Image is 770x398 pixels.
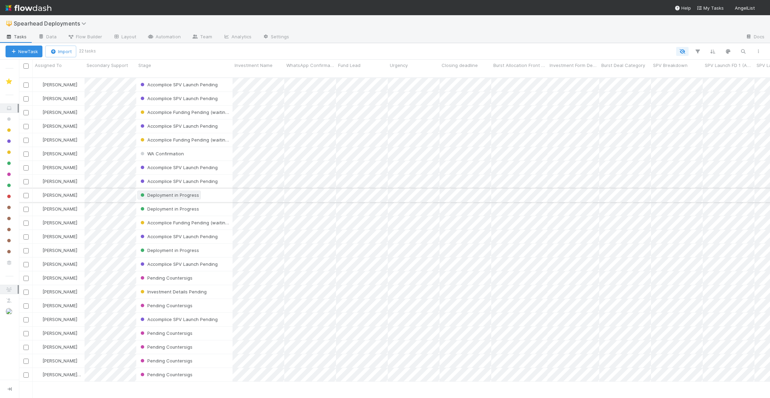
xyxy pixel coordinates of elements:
span: [PERSON_NAME] [42,317,77,322]
img: avatar_462714f4-64db-4129-b9df-50d7d164b9fc.png [36,261,41,267]
div: [PERSON_NAME] [36,316,77,323]
div: Deployment in Progress [139,192,199,198]
span: 🔱 [6,20,12,26]
input: Toggle Row Selected [23,359,29,364]
span: Closing deadline [442,62,478,69]
input: Toggle Row Selected [23,124,29,129]
span: Flow Builder [68,33,102,40]
img: avatar_462714f4-64db-4129-b9df-50d7d164b9fc.png [36,358,41,363]
span: Pending Countersigs [139,303,192,308]
span: [PERSON_NAME] [42,96,77,101]
span: Accomplice SPV Launch Pending [139,317,218,322]
a: Docs [740,32,770,43]
div: Pending Countersigs [139,330,192,337]
span: Deployment in Progress [139,247,199,253]
input: Toggle Row Selected [23,152,29,157]
span: Pending Countersigs [139,330,192,336]
input: Toggle Row Selected [23,290,29,295]
div: Help [674,4,691,11]
span: Assigned To [35,62,62,69]
div: Accomplice SPV Launch Pending [139,164,218,171]
img: avatar_784ea27d-2d59-4749-b480-57d513651deb.png [36,220,41,225]
div: [PERSON_NAME] [36,302,77,309]
div: [PERSON_NAME] [36,81,77,88]
span: Accomplice Funding Pending (waiting on Portco) [139,109,252,115]
a: Settings [257,32,295,43]
div: [PERSON_NAME] [36,123,77,129]
a: Team [186,32,218,43]
div: [PERSON_NAME] [36,357,77,364]
span: [PERSON_NAME] [42,178,77,184]
span: [PERSON_NAME] [42,234,77,239]
div: [PERSON_NAME] [36,178,77,185]
img: avatar_462714f4-64db-4129-b9df-50d7d164b9fc.png [36,289,41,294]
span: [PERSON_NAME] [42,109,77,115]
small: 22 tasks [79,48,96,54]
span: Fund Lead [338,62,361,69]
span: Deployment in Progress [139,192,199,198]
span: Spearhead Deployments [14,20,90,27]
span: [PERSON_NAME] [42,192,77,198]
span: Pending Countersigs [139,344,192,350]
div: Accomplice SPV Launch Pending [139,95,218,102]
span: WA Confirmation [139,151,184,156]
span: Accomplice SPV Launch Pending [139,178,218,184]
div: [PERSON_NAME] [36,95,77,102]
img: avatar_5f70d5aa-aee0-4934-b4c6-fe98e66e39e6.png [36,372,41,377]
span: [PERSON_NAME] [42,247,77,253]
span: Urgency [390,62,408,69]
span: My Tasks [697,5,724,11]
div: Accomplice SPV Launch Pending [139,233,218,240]
img: avatar_462714f4-64db-4129-b9df-50d7d164b9fc.png [36,82,41,87]
div: [PERSON_NAME] [36,150,77,157]
div: [PERSON_NAME] [36,343,77,350]
span: SPV Launch FD 1 (ABC) [705,62,753,69]
span: [PERSON_NAME] [42,289,77,294]
img: avatar_784ea27d-2d59-4749-b480-57d513651deb.png [36,275,41,281]
input: Toggle Row Selected [23,165,29,171]
span: Secondary Support [87,62,128,69]
img: avatar_784ea27d-2d59-4749-b480-57d513651deb.png [36,247,41,253]
span: Accomplice SPV Launch Pending [139,261,218,267]
span: [PERSON_NAME] [42,275,77,281]
span: [PERSON_NAME] [42,330,77,336]
img: avatar_784ea27d-2d59-4749-b480-57d513651deb.png [36,123,41,129]
input: Toggle Row Selected [23,276,29,281]
span: [PERSON_NAME] [42,137,77,143]
div: [PERSON_NAME] [36,288,77,295]
input: Toggle Row Selected [23,234,29,240]
input: Toggle Row Selected [23,317,29,322]
span: [PERSON_NAME] [42,82,77,87]
div: [PERSON_NAME] [36,219,77,226]
div: Accomplice SPV Launch Pending [139,178,218,185]
div: Accomplice Funding Pending (waiting on Portco) [139,109,229,116]
img: avatar_784ea27d-2d59-4749-b480-57d513651deb.png [36,165,41,170]
div: [PERSON_NAME] [36,233,77,240]
img: avatar_462714f4-64db-4129-b9df-50d7d164b9fc.png [36,96,41,101]
input: Toggle Row Selected [23,345,29,350]
img: avatar_462714f4-64db-4129-b9df-50d7d164b9fc.png [36,206,41,212]
img: avatar_8fe3758e-7d23-4e6b-a9f5-b81892974716.png [36,137,41,143]
div: WA Confirmation [139,150,184,157]
span: Investment Name [235,62,273,69]
img: avatar_5f70d5aa-aee0-4934-b4c6-fe98e66e39e6.png [6,319,12,326]
input: Toggle Row Selected [23,303,29,309]
input: Toggle Row Selected [23,110,29,115]
div: [PERSON_NAME] [36,136,77,143]
span: Investment Details Pending [139,289,207,294]
input: Toggle Row Selected [23,207,29,212]
div: [PERSON_NAME] [36,192,77,198]
div: Deployment in Progress [139,205,199,212]
span: Accomplice SPV Launch Pending [139,96,218,101]
input: Toggle All Rows Selected [23,64,29,69]
span: Burst Allocation Front Thread [493,62,546,69]
img: avatar_8fe3758e-7d23-4e6b-a9f5-b81892974716.png [6,308,12,315]
span: Pending Countersigs [139,275,192,281]
div: Deployment in Progress [139,247,199,254]
span: Tasks [6,33,27,40]
div: Accomplice Funding Pending (waiting on Portco) [139,136,229,143]
span: [PERSON_NAME] [42,358,77,363]
input: Toggle Row Selected [23,248,29,253]
span: [PERSON_NAME] [42,344,77,350]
